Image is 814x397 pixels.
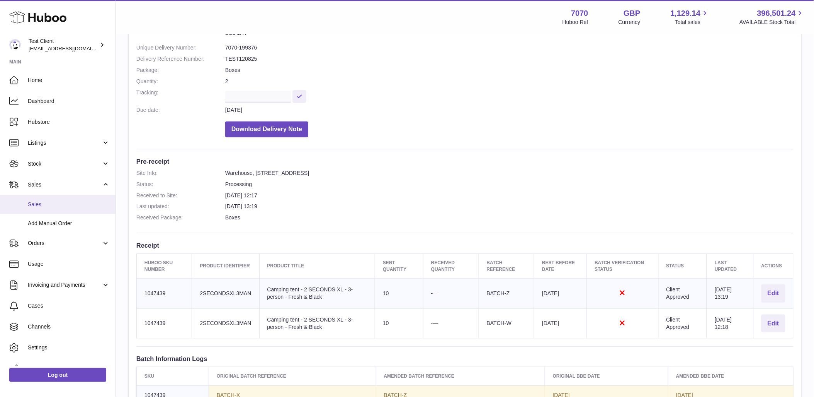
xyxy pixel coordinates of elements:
dd: Boxes [225,214,794,221]
td: [DATE] 13:19 [707,278,753,308]
td: Client Approved [658,278,707,308]
span: Channels [28,323,110,330]
th: Huboo SKU Number [137,254,192,278]
dd: [DATE] [225,106,794,114]
dt: Delivery Reference Number: [136,55,225,63]
span: Home [28,77,110,84]
span: Settings [28,344,110,351]
span: Invoicing and Payments [28,281,102,289]
td: BATCH-Z [479,278,534,308]
span: [EMAIL_ADDRESS][DOMAIN_NAME] [29,45,114,51]
span: AVAILABLE Stock Total [739,19,805,26]
dd: 7070-199376 [225,44,794,51]
dt: Quantity: [136,78,225,85]
th: Status [658,254,707,278]
th: Sent Quantity [375,254,423,278]
div: Huboo Ref [562,19,588,26]
th: Product title [259,254,375,278]
dt: Package: [136,67,225,74]
td: Camping tent - 2 SECONDS XL - 3-person - Fresh & Black [259,278,375,308]
span: Stock [28,160,102,168]
th: Batch Verification Status [587,254,658,278]
h3: Batch Information Logs [136,354,794,363]
th: Last updated [707,254,753,278]
dt: Last updated: [136,203,225,210]
dt: Received Package: [136,214,225,221]
span: Returns [28,365,110,372]
a: 396,501.24 AVAILABLE Stock Total [739,8,805,26]
button: Edit [761,315,785,333]
dt: Site Info: [136,169,225,177]
span: 1,129.14 [671,8,701,19]
a: Log out [9,368,106,382]
td: 10 [375,278,423,308]
td: 1047439 [137,308,192,339]
div: Currency [619,19,641,26]
dt: Tracking: [136,89,225,103]
img: QATestClientTwo@hubboo.co.uk [9,39,21,51]
dt: Status: [136,181,225,188]
span: Sales [28,181,102,188]
td: Client Approved [658,308,707,339]
dd: Processing [225,181,794,188]
span: Sales [28,201,110,208]
td: 2SECONDSXL3MAN [192,278,259,308]
dd: Boxes [225,67,794,74]
span: Dashboard [28,98,110,105]
dt: Unique Delivery Number: [136,44,225,51]
th: Actions [753,254,793,278]
h3: Pre-receipt [136,157,794,166]
th: Original Batch Reference [209,367,376,385]
h3: Receipt [136,241,794,250]
dd: 2 [225,78,794,85]
a: 1,129.14 Total sales [671,8,710,26]
button: Edit [761,284,785,303]
div: Test Client [29,38,98,52]
span: Cases [28,302,110,310]
th: Original BBE Date [545,367,668,385]
th: Received Quantity [423,254,479,278]
dd: [DATE] 12:17 [225,192,794,199]
td: -— [423,308,479,339]
dt: Due date: [136,106,225,114]
span: Hubstore [28,118,110,126]
td: [DATE] [534,278,587,308]
dd: [DATE] 13:19 [225,203,794,210]
dt: Received to Site: [136,192,225,199]
span: 396,501.24 [757,8,796,19]
span: Orders [28,240,102,247]
th: Best Before Date [534,254,587,278]
td: [DATE] [534,308,587,339]
td: 2SECONDSXL3MAN [192,308,259,339]
th: Batch Reference [479,254,534,278]
dd: Warehouse, [STREET_ADDRESS] [225,169,794,177]
span: Usage [28,260,110,268]
th: Amended Batch Reference [376,367,545,385]
td: BATCH-W [479,308,534,339]
th: SKU [137,367,209,385]
span: Total sales [675,19,709,26]
th: Amended BBE Date [668,367,794,385]
td: 1047439 [137,278,192,308]
dd: TEST120825 [225,55,794,63]
td: [DATE] 12:18 [707,308,753,339]
strong: 7070 [571,8,588,19]
td: -— [423,278,479,308]
span: Listings [28,139,102,147]
span: Add Manual Order [28,220,110,227]
strong: GBP [624,8,640,19]
th: Product Identifier [192,254,259,278]
td: 10 [375,308,423,339]
button: Download Delivery Note [225,121,308,137]
td: Camping tent - 2 SECONDS XL - 3-person - Fresh & Black [259,308,375,339]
